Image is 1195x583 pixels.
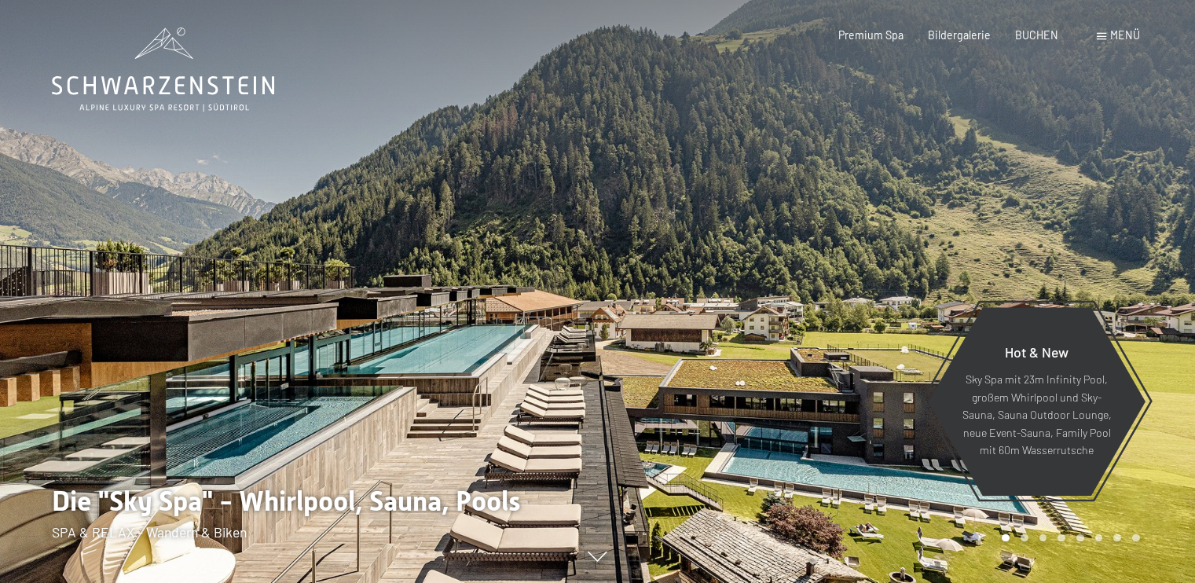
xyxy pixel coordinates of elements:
div: Carousel Page 1 (Current Slide) [1002,534,1010,542]
div: Carousel Page 6 [1095,534,1103,542]
a: BUCHEN [1015,28,1058,42]
div: Carousel Page 2 [1021,534,1028,542]
a: Hot & New Sky Spa mit 23m Infinity Pool, großem Whirlpool und Sky-Sauna, Sauna Outdoor Lounge, ne... [927,306,1146,497]
div: Carousel Page 3 [1039,534,1047,542]
span: Menü [1110,28,1140,42]
div: Carousel Page 8 [1132,534,1140,542]
a: Bildergalerie [928,28,991,42]
p: Sky Spa mit 23m Infinity Pool, großem Whirlpool und Sky-Sauna, Sauna Outdoor Lounge, neue Event-S... [962,371,1112,460]
div: Carousel Pagination [996,534,1139,542]
div: Carousel Page 7 [1113,534,1121,542]
a: Premium Spa [838,28,904,42]
div: Carousel Page 5 [1076,534,1084,542]
span: Hot & New [1005,343,1069,361]
div: Carousel Page 4 [1058,534,1065,542]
